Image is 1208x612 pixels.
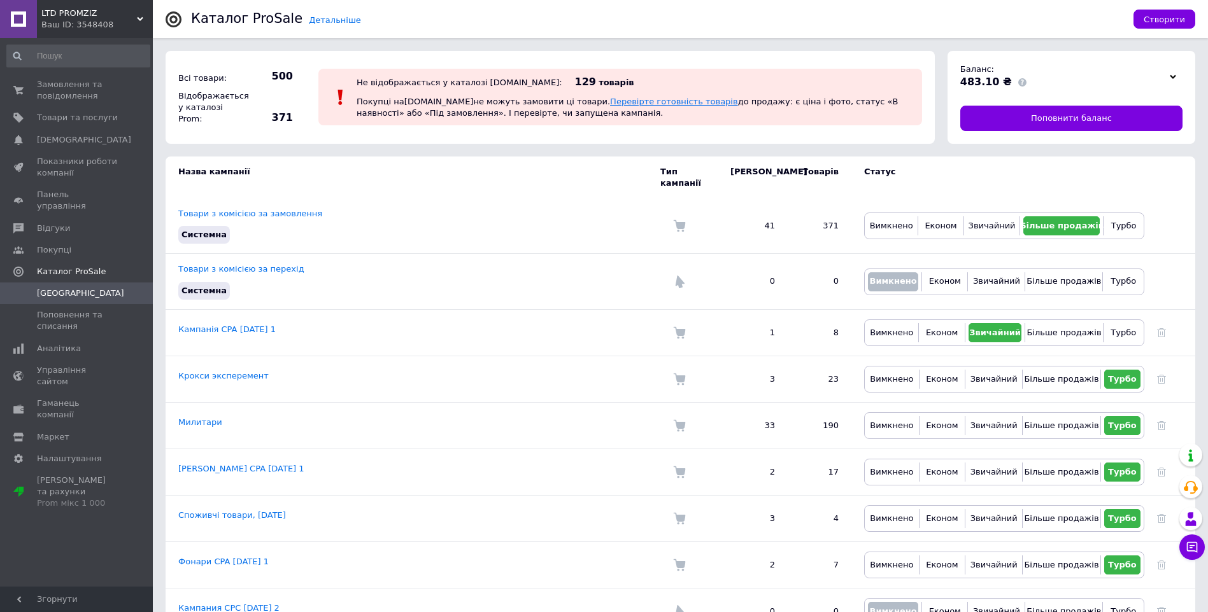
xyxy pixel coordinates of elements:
[1157,421,1166,430] a: Видалити
[673,559,686,571] img: Комісія за замовлення
[922,323,961,342] button: Економ
[970,467,1018,476] span: Звичайний
[175,69,245,87] div: Всі товари:
[788,402,851,449] td: 190
[1108,374,1137,384] span: Турбо
[1133,10,1195,29] button: Створити
[660,156,718,198] td: Тип кампанії
[969,416,1019,435] button: Звичайний
[868,462,916,482] button: Вимкнено
[868,555,916,574] button: Вимкнено
[37,189,118,212] span: Панель управління
[923,509,962,528] button: Економ
[869,276,916,286] span: Вимкнено
[870,421,913,430] span: Вимкнено
[37,244,71,256] span: Покупці
[973,276,1020,286] span: Звичайний
[969,509,1019,528] button: Звичайний
[1111,328,1136,337] span: Турбо
[960,106,1183,131] a: Поповнити баланс
[1108,513,1137,523] span: Турбо
[926,467,958,476] span: Економ
[926,513,958,523] span: Економ
[960,76,1012,88] span: 483.10 ₴
[357,78,562,87] div: Не відображається у каталозі [DOMAIN_NAME]:
[921,216,960,235] button: Економ
[1028,272,1099,291] button: Більше продажів
[1157,513,1166,523] a: Видалити
[599,78,634,87] span: товарів
[673,219,686,232] img: Комісія за замовлення
[331,88,350,107] img: :exclamation:
[1024,467,1098,476] span: Більше продажів
[1111,276,1136,286] span: Турбо
[868,216,914,235] button: Вимкнено
[718,402,788,449] td: 33
[1104,462,1140,482] button: Турбо
[868,416,916,435] button: Вимкнено
[870,513,913,523] span: Вимкнено
[1024,560,1098,569] span: Більше продажів
[1107,323,1140,342] button: Турбо
[37,288,124,299] span: [GEOGRAPHIC_DATA]
[926,421,958,430] span: Економ
[1027,276,1101,286] span: Більше продажів
[1027,328,1101,337] span: Більше продажів
[178,417,222,427] a: Милитари
[1024,374,1098,384] span: Більше продажів
[718,495,788,541] td: 3
[175,87,245,129] div: Відображається у каталозі Prom:
[970,560,1018,569] span: Звичайний
[575,76,596,88] span: 129
[970,374,1018,384] span: Звичайний
[929,276,961,286] span: Економ
[1104,370,1140,389] button: Турбо
[673,512,686,525] img: Комісія за замовлення
[673,466,686,478] img: Комісія за замовлення
[1028,323,1099,342] button: Більше продажів
[970,421,1018,430] span: Звичайний
[969,323,1022,342] button: Звичайний
[718,449,788,495] td: 2
[870,374,913,384] span: Вимкнено
[181,230,227,239] span: Системна
[923,416,962,435] button: Економ
[1104,555,1140,574] button: Турбо
[926,328,958,337] span: Економ
[37,309,118,332] span: Поповнення та списання
[1111,221,1137,230] span: Турбо
[969,555,1019,574] button: Звичайний
[178,371,269,380] a: Крокси эксперемент
[926,560,958,569] span: Економ
[1107,216,1140,235] button: Турбо
[788,254,851,309] td: 0
[37,134,131,146] span: [DEMOGRAPHIC_DATA]
[971,272,1021,291] button: Звичайний
[37,223,70,234] span: Відгуки
[1179,534,1205,560] button: Чат з покупцем
[37,398,118,421] span: Гаманець компанії
[1026,555,1097,574] button: Більше продажів
[37,497,118,509] div: Prom мікс 1 000
[673,275,686,288] img: Комісія за перехід
[1026,462,1097,482] button: Більше продажів
[37,365,118,387] span: Управління сайтом
[868,509,916,528] button: Вимкнено
[870,328,913,337] span: Вимкнено
[969,462,1019,482] button: Звичайний
[925,221,956,230] span: Економ
[868,272,918,291] button: Вимкнено
[178,264,304,274] a: Товари з комісією за перехід
[788,495,851,541] td: 4
[1108,421,1137,430] span: Турбо
[718,541,788,588] td: 2
[181,286,227,295] span: Системна
[191,12,302,25] div: Каталог ProSale
[309,15,361,25] a: Детальніше
[718,356,788,402] td: 3
[923,370,962,389] button: Економ
[1104,509,1140,528] button: Турбо
[673,419,686,432] img: Комісія за замовлення
[178,464,304,473] a: [PERSON_NAME] CPA [DATE] 1
[178,510,286,520] a: Споживчі товари, [DATE]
